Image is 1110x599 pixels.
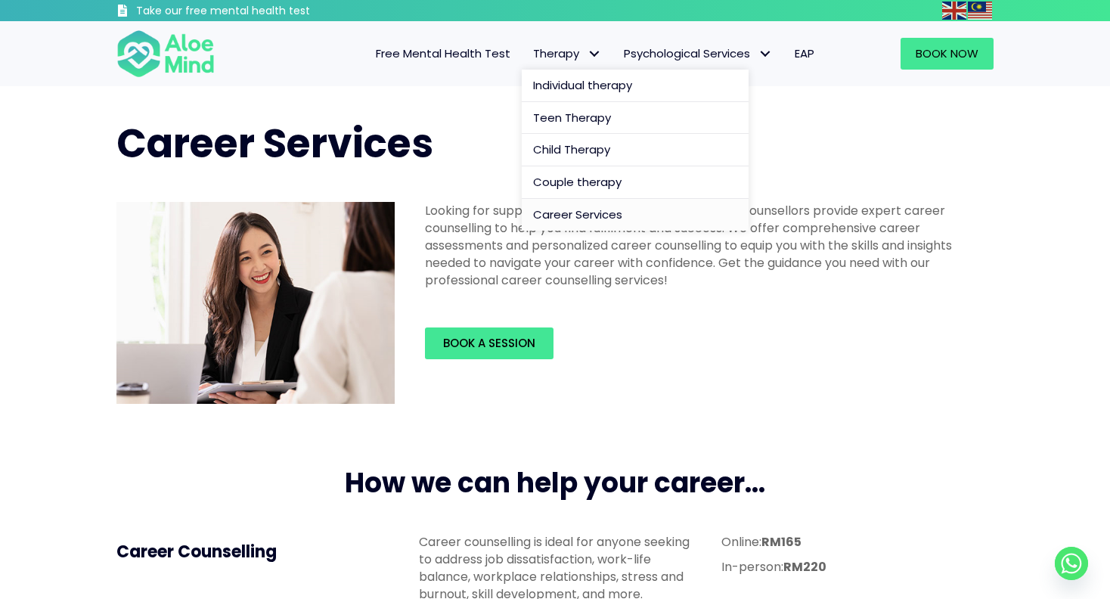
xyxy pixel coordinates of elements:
[522,166,749,199] a: Couple therapy
[136,4,391,19] h3: Take our free mental health test
[795,45,814,61] span: EAP
[533,174,622,190] span: Couple therapy
[425,202,984,290] p: Looking for support with your career? Our registered counsellors provide expert career counsellin...
[522,102,749,135] a: Teen Therapy
[376,45,510,61] span: Free Mental Health Test
[425,327,553,359] a: Book a session
[116,541,389,564] h4: Career Counselling
[783,38,826,70] a: EAP
[234,38,826,70] nav: Menu
[522,38,612,70] a: TherapyTherapy: submenu
[533,206,622,222] span: Career Services
[1055,547,1088,580] a: Whatsapp
[721,558,994,576] p: In-person:
[533,110,611,126] span: Teen Therapy
[783,558,826,576] strong: RM220
[721,533,994,551] p: Online:
[116,116,433,171] span: Career Services
[901,38,994,70] a: Book Now
[968,2,992,20] img: ms
[916,45,978,61] span: Book Now
[942,2,966,20] img: en
[754,43,776,65] span: Psychological Services: submenu
[624,45,772,61] span: Psychological Services
[533,77,632,93] span: Individual therapy
[761,533,801,551] strong: RM165
[583,43,605,65] span: Therapy: submenu
[968,2,994,19] a: Malay
[364,38,522,70] a: Free Mental Health Test
[116,4,391,21] a: Take our free mental health test
[522,70,749,102] a: Individual therapy
[533,141,610,157] span: Child Therapy
[612,38,783,70] a: Psychological ServicesPsychological Services: submenu
[443,335,535,351] span: Book a session
[345,464,765,502] span: How we can help your career...
[116,29,215,79] img: Aloe mind Logo
[942,2,968,19] a: English
[116,202,395,405] img: Career counselling
[533,45,601,61] span: Therapy
[522,199,749,231] a: Career Services
[522,134,749,166] a: Child Therapy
